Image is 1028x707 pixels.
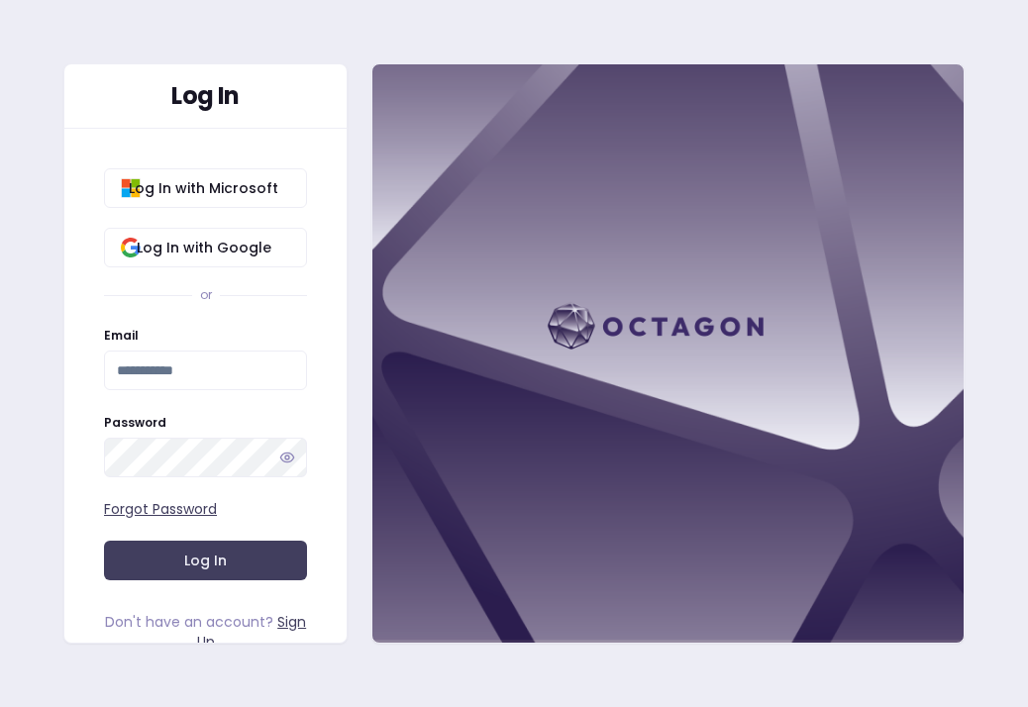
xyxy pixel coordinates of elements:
[184,551,227,570] span: Log In
[200,287,212,303] div: or
[117,238,290,257] span: Log In with Google
[104,84,307,108] div: Log In
[104,327,139,344] label: Email
[104,414,166,431] label: Password
[104,541,307,580] button: Log In
[104,612,307,652] div: Don't have an account?
[117,178,290,198] span: Log In with Microsoft
[104,499,217,519] a: Forgot Password
[104,228,307,267] button: Log In with Google
[197,612,307,652] a: Sign Up
[104,168,307,208] button: Log In with Microsoft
